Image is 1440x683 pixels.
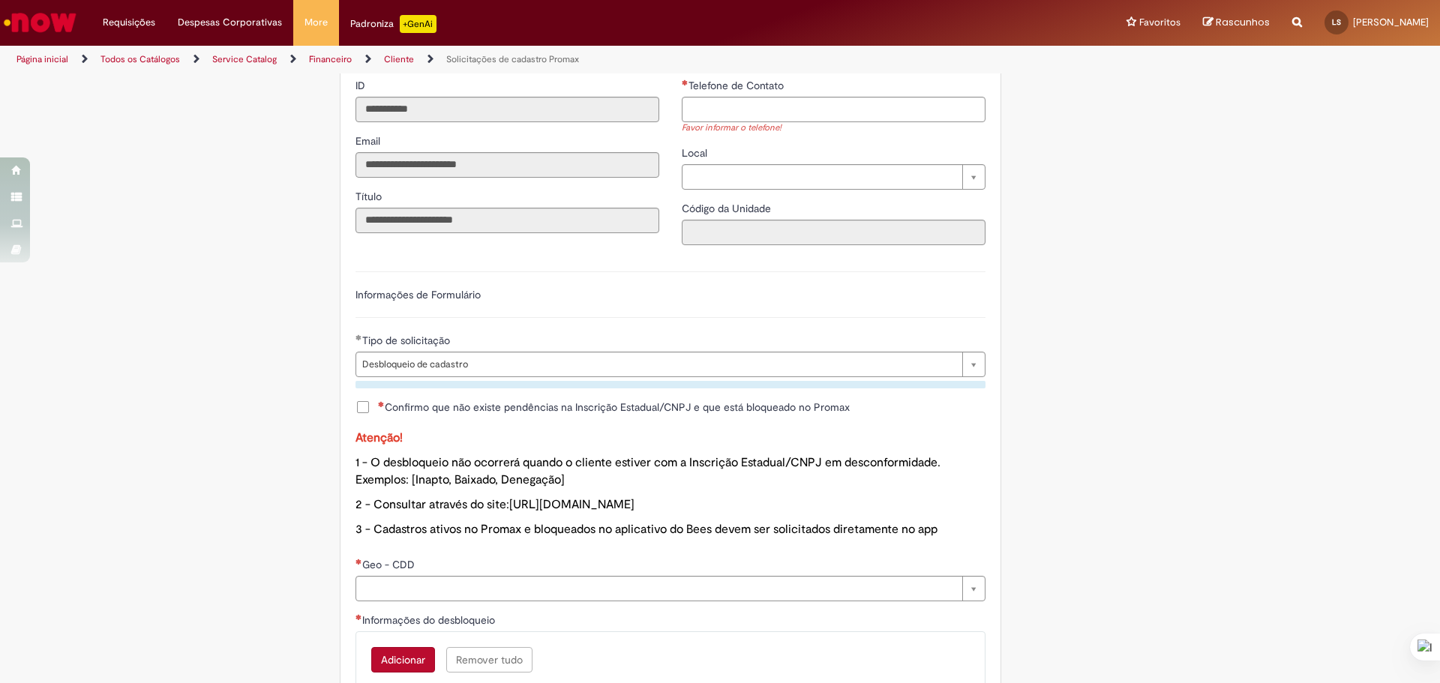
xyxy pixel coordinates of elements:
[682,220,985,245] input: Código da Unidade
[304,15,328,30] span: More
[362,352,955,376] span: Desbloqueio de cadastro
[16,53,68,65] a: Página inicial
[178,15,282,30] span: Despesas Corporativas
[1332,17,1341,27] span: LS
[100,53,180,65] a: Todos os Catálogos
[1353,16,1429,28] span: [PERSON_NAME]
[355,576,985,601] a: Limpar campo Geo - CDD
[682,97,985,122] input: Telefone de Contato
[355,334,362,340] span: Obrigatório Preenchido
[103,15,155,30] span: Requisições
[362,334,453,347] span: Tipo de solicitação
[355,189,385,204] label: Somente leitura - Título
[212,53,277,65] a: Service Catalog
[355,522,937,537] span: 3 - Cadastros ativos no Promax e bloqueados no aplicativo do Bees devem ser solicitados diretamen...
[355,497,634,512] span: 2 - Consultar através do site:
[362,558,418,571] span: Geo - CDD
[688,79,787,92] span: Telefone de Contato
[1216,15,1270,29] span: Rascunhos
[400,15,436,33] p: +GenAi
[1,7,79,37] img: ServiceNow
[682,202,774,215] span: Somente leitura - Código da Unidade
[1139,15,1180,30] span: Favoritos
[384,53,414,65] a: Cliente
[446,53,579,65] a: Solicitações de cadastro Promax
[355,208,659,233] input: Título
[355,97,659,122] input: ID
[682,201,774,216] label: Somente leitura - Código da Unidade
[355,430,403,445] span: Atenção!
[682,146,710,160] span: Local
[355,190,385,203] span: Somente leitura - Título
[355,152,659,178] input: Email
[1203,16,1270,30] a: Rascunhos
[682,164,985,190] a: Limpar campo Local
[355,614,362,620] span: Necessários
[355,79,368,92] span: Somente leitura - ID
[350,15,436,33] div: Padroniza
[355,133,383,148] label: Somente leitura - Email
[378,400,850,415] span: Confirmo que não existe pendências na Inscrição Estadual/CNPJ e que está bloqueado no Promax
[378,401,385,407] span: Necessários
[355,134,383,148] span: Somente leitura - Email
[362,613,498,627] span: Informações do desbloqueio
[355,288,481,301] label: Informações de Formulário
[355,559,362,565] span: Necessários
[509,497,634,512] a: [URL][DOMAIN_NAME]
[371,647,435,673] button: Add a row for Informações do desbloqueio
[355,78,368,93] label: Somente leitura - ID
[682,122,985,135] div: Favor informar o telefone!
[682,79,688,85] span: Necessários
[309,53,352,65] a: Financeiro
[11,46,949,73] ul: Trilhas de página
[355,455,940,487] span: 1 - O desbloqueio não ocorrerá quando o cliente estiver com a Inscrição Estadual/CNPJ em desconfo...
